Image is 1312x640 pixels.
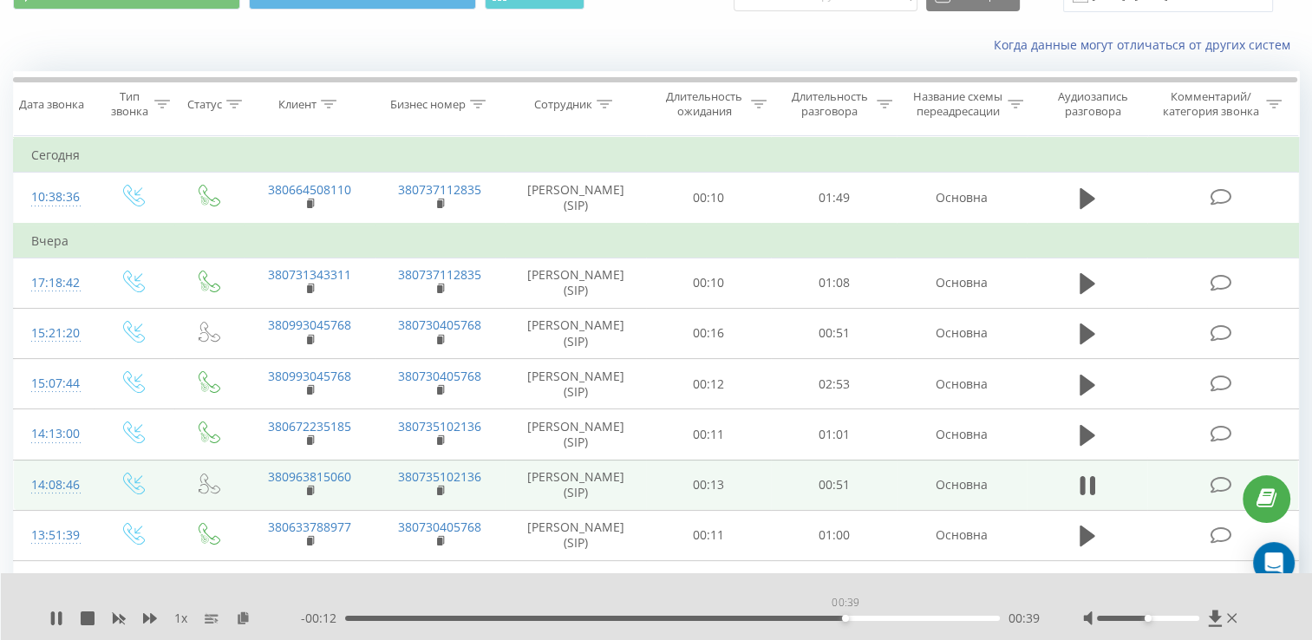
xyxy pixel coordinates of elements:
[1043,89,1144,119] div: Аудиозапись разговора
[506,258,646,308] td: [PERSON_NAME] (SIP)
[398,368,481,384] a: 380730405768
[771,510,897,560] td: 01:00
[506,308,646,358] td: [PERSON_NAME] (SIP)
[31,266,76,300] div: 17:18:42
[842,615,849,622] div: Accessibility label
[897,560,1027,611] td: Основна
[268,569,351,585] a: 380978374263
[506,460,646,510] td: [PERSON_NAME] (SIP)
[398,418,481,434] a: 380735102136
[771,359,897,409] td: 02:53
[390,97,466,112] div: Бизнес номер
[828,591,862,615] div: 00:39
[506,409,646,460] td: [PERSON_NAME] (SIP)
[268,266,351,283] a: 380731343311
[14,138,1299,173] td: Сегодня
[31,317,76,350] div: 15:21:20
[897,359,1027,409] td: Основна
[646,409,772,460] td: 00:11
[787,89,872,119] div: Длительность разговора
[897,510,1027,560] td: Основна
[506,510,646,560] td: [PERSON_NAME] (SIP)
[771,560,897,611] td: 01:04
[398,181,481,198] a: 380737112835
[268,468,351,485] a: 380963815060
[14,224,1299,258] td: Вчера
[268,368,351,384] a: 380993045768
[646,460,772,510] td: 00:13
[174,610,187,627] span: 1 x
[646,258,772,308] td: 00:10
[646,173,772,224] td: 00:10
[398,266,481,283] a: 380737112835
[268,317,351,333] a: 380993045768
[897,409,1027,460] td: Основна
[646,308,772,358] td: 00:16
[506,359,646,409] td: [PERSON_NAME] (SIP)
[1145,615,1152,622] div: Accessibility label
[994,36,1299,53] a: Когда данные могут отличаться от других систем
[398,468,481,485] a: 380735102136
[268,519,351,535] a: 380633788977
[771,460,897,510] td: 00:51
[771,308,897,358] td: 00:51
[912,89,1003,119] div: Название схемы переадресации
[268,418,351,434] a: 380672235185
[534,97,592,112] div: Сотрудник
[1253,542,1295,584] div: Open Intercom Messenger
[187,97,222,112] div: Статус
[398,519,481,535] a: 380730405768
[771,409,897,460] td: 01:01
[771,258,897,308] td: 01:08
[109,89,150,119] div: Тип звонка
[31,569,76,603] div: 13:17:32
[506,560,646,611] td: [PERSON_NAME] (SIP)
[31,367,76,401] div: 15:07:44
[897,460,1027,510] td: Основна
[398,569,481,585] a: 380735102136
[31,180,76,214] div: 10:38:36
[771,173,897,224] td: 01:49
[506,173,646,224] td: [PERSON_NAME] (SIP)
[19,97,84,112] div: Дата звонка
[301,610,345,627] span: - 00:12
[278,97,317,112] div: Клиент
[646,359,772,409] td: 00:12
[398,317,481,333] a: 380730405768
[897,173,1027,224] td: Основна
[31,519,76,552] div: 13:51:39
[897,258,1027,308] td: Основна
[1008,610,1040,627] span: 00:39
[646,510,772,560] td: 00:11
[268,181,351,198] a: 380664508110
[31,417,76,451] div: 14:13:00
[662,89,747,119] div: Длительность ожидания
[1160,89,1262,119] div: Комментарий/категория звонка
[646,560,772,611] td: 00:09
[31,468,76,502] div: 14:08:46
[897,308,1027,358] td: Основна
